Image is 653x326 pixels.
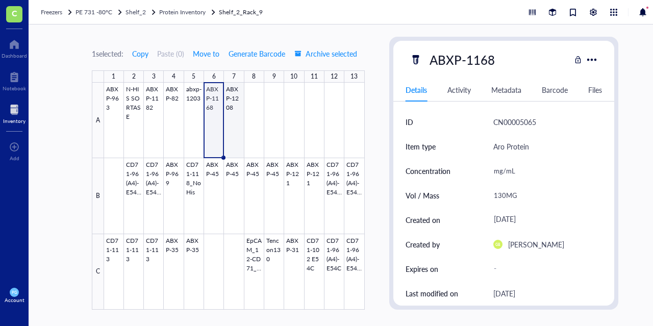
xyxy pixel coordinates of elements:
[41,8,62,16] span: Freezers
[3,69,26,91] a: Notebook
[193,49,219,58] span: Move to
[406,84,427,95] div: Details
[92,234,104,310] div: C
[406,263,438,274] div: Expires on
[212,70,216,83] div: 6
[350,70,358,83] div: 13
[290,70,297,83] div: 10
[92,48,123,59] div: 1 selected:
[219,7,264,17] a: Shelf_2_Rack_9
[76,8,112,16] span: PE 731 -80°C
[125,7,217,17] a: Shelf_2Protein Inventory
[294,45,358,62] button: Archive selected
[406,141,436,152] div: Item type
[125,8,146,16] span: Shelf_2
[3,102,26,124] a: Inventory
[132,70,136,83] div: 2
[2,36,27,59] a: Dashboard
[192,70,195,83] div: 5
[331,70,338,83] div: 12
[5,297,24,303] div: Account
[132,45,149,62] button: Copy
[311,70,318,83] div: 11
[406,165,450,177] div: Concentration
[232,70,236,83] div: 7
[41,7,73,17] a: Freezers
[10,155,19,161] div: Add
[229,49,285,58] span: Generate Barcode
[12,7,17,19] span: C
[489,211,598,229] div: [DATE]
[3,118,26,124] div: Inventory
[406,239,440,250] div: Created by
[112,70,115,83] div: 1
[447,84,471,95] div: Activity
[491,84,521,95] div: Metadata
[493,140,529,153] div: Aro Protein
[228,45,286,62] button: Generate Barcode
[493,116,536,128] div: CN00005065
[172,70,175,83] div: 4
[2,53,27,59] div: Dashboard
[132,49,148,58] span: Copy
[252,70,256,83] div: 8
[489,160,598,182] div: mg/mL
[76,7,123,17] a: PE 731 -80°C
[159,8,206,16] span: Protein Inventory
[152,70,156,83] div: 3
[294,49,357,58] span: Archive selected
[425,49,499,70] div: ABXP-1168
[406,288,458,299] div: Last modified on
[489,260,598,278] div: -
[272,70,276,83] div: 9
[493,287,515,299] div: [DATE]
[3,85,26,91] div: Notebook
[542,84,568,95] div: Barcode
[495,242,500,247] span: GB
[489,185,598,206] div: 130MG
[588,84,602,95] div: Files
[406,190,439,201] div: Vol / Mass
[192,45,220,62] button: Move to
[12,290,17,294] span: PG
[406,214,440,225] div: Created on
[508,238,564,250] div: [PERSON_NAME]
[92,83,104,158] div: A
[92,158,104,234] div: B
[157,45,184,62] button: Paste (0)
[406,116,413,128] div: ID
